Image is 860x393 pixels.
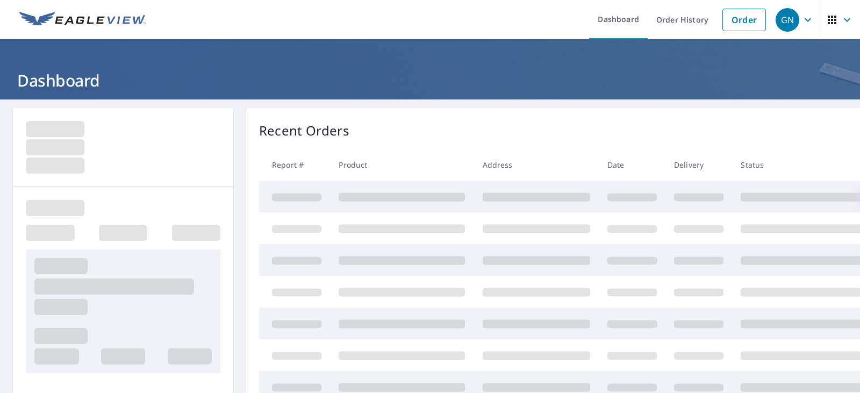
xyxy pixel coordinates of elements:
div: GN [776,8,799,32]
th: Product [330,149,474,181]
th: Delivery [665,149,732,181]
th: Report # [259,149,330,181]
th: Address [474,149,599,181]
th: Date [599,149,665,181]
p: Recent Orders [259,121,349,140]
h1: Dashboard [13,69,847,91]
img: EV Logo [19,12,146,28]
a: Order [722,9,766,31]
